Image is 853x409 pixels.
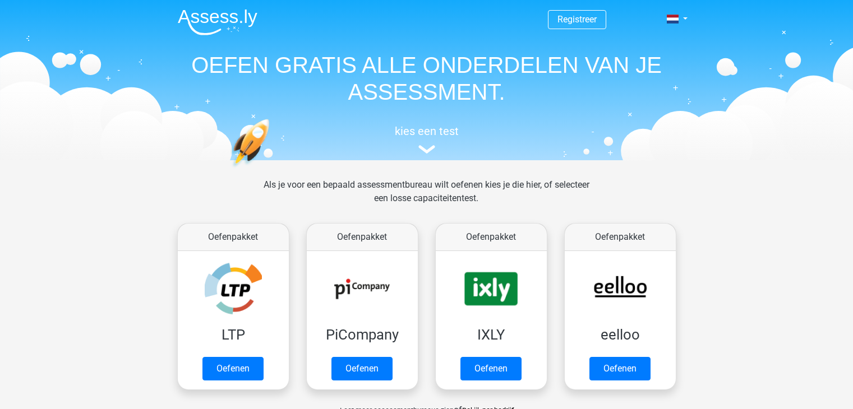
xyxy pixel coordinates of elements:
a: Oefenen [202,357,264,380]
a: Registreer [557,14,597,25]
h5: kies een test [169,124,685,138]
a: kies een test [169,124,685,154]
div: Als je voor een bepaald assessmentbureau wilt oefenen kies je die hier, of selecteer een losse ca... [255,178,598,219]
a: Oefenen [589,357,651,380]
img: assessment [418,145,435,154]
a: Oefenen [331,357,393,380]
a: Oefenen [460,357,522,380]
img: oefenen [230,119,313,220]
img: Assessly [178,9,257,35]
h1: OEFEN GRATIS ALLE ONDERDELEN VAN JE ASSESSMENT. [169,52,685,105]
